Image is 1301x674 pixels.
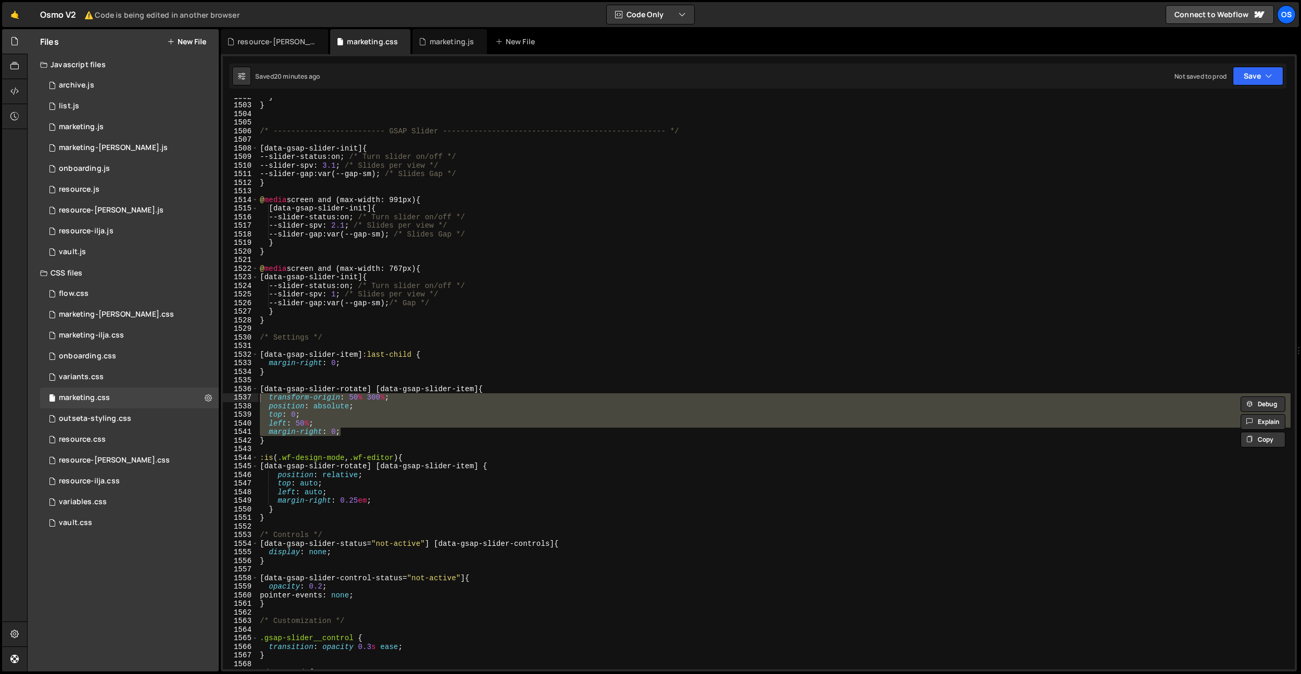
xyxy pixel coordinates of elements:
[223,230,258,239] div: 1518
[223,101,258,110] div: 1503
[223,479,258,488] div: 1547
[1277,5,1296,24] a: Os
[223,161,258,170] div: 1510
[607,5,694,24] button: Code Only
[223,204,258,213] div: 1515
[223,471,258,480] div: 1546
[223,445,258,454] div: 1543
[1241,396,1285,412] button: Debug
[223,548,258,557] div: 1555
[59,331,124,340] div: marketing-ilja.css
[223,110,258,119] div: 1504
[223,582,258,591] div: 1559
[40,200,219,221] div: 16596/46194.js
[347,36,398,47] div: marketing.css
[223,540,258,548] div: 1554
[223,144,258,153] div: 1508
[59,310,174,319] div: marketing-[PERSON_NAME].css
[223,454,258,463] div: 1544
[223,634,258,643] div: 1565
[40,408,219,429] div: 16596/45156.css
[223,368,258,377] div: 1534
[223,393,258,402] div: 1537
[223,574,258,583] div: 1558
[40,242,219,263] div: 16596/45133.js
[1241,432,1285,447] button: Copy
[28,54,219,75] div: Javascript files
[223,385,258,394] div: 1536
[59,102,79,111] div: list.js
[223,221,258,230] div: 1517
[223,342,258,351] div: 1531
[223,135,258,144] div: 1507
[59,81,94,90] div: archive.js
[40,75,219,96] div: 16596/46210.js
[1174,72,1227,81] div: Not saved to prod
[59,393,110,403] div: marketing.css
[223,213,258,222] div: 1516
[40,158,219,179] div: 16596/48092.js
[59,497,107,507] div: variables.css
[1233,67,1283,85] button: Save
[59,164,110,173] div: onboarding.js
[59,414,131,423] div: outseta-styling.css
[223,660,258,669] div: 1568
[223,324,258,333] div: 1529
[223,282,258,291] div: 1524
[223,118,258,127] div: 1505
[40,283,219,304] div: 16596/47552.css
[223,651,258,660] div: 1567
[223,505,258,514] div: 1550
[223,617,258,626] div: 1563
[59,456,170,465] div: resource-[PERSON_NAME].css
[223,316,258,325] div: 1528
[223,299,258,308] div: 1526
[59,372,104,382] div: variants.css
[495,36,539,47] div: New File
[223,565,258,574] div: 1557
[223,557,258,566] div: 1556
[223,351,258,359] div: 1532
[223,419,258,428] div: 1540
[40,8,240,21] div: Osmo V2
[223,247,258,256] div: 1520
[223,359,258,368] div: 1533
[223,488,258,497] div: 1548
[1166,5,1274,24] a: Connect to Webflow
[223,496,258,505] div: 1549
[223,402,258,411] div: 1538
[223,462,258,471] div: 1545
[223,608,258,617] div: 1562
[40,346,219,367] div: 16596/48093.css
[223,273,258,282] div: 1523
[59,122,104,132] div: marketing.js
[40,138,219,158] div: 16596/45424.js
[223,600,258,608] div: 1561
[40,221,219,242] div: 16596/46195.js
[59,143,168,153] div: marketing-[PERSON_NAME].js
[223,410,258,419] div: 1539
[223,522,258,531] div: 1552
[28,263,219,283] div: CSS files
[40,388,219,408] div: 16596/45446.css
[40,450,219,471] div: 16596/46196.css
[59,289,89,298] div: flow.css
[223,265,258,273] div: 1522
[59,247,86,257] div: vault.js
[2,2,28,27] a: 🤙
[1241,414,1285,430] button: Explain
[59,435,106,444] div: resource.css
[84,10,240,20] small: ⚠️ Code is being edited in another browser
[59,185,99,194] div: resource.js
[223,643,258,652] div: 1566
[40,117,219,138] div: 16596/45422.js
[255,72,320,81] div: Saved
[223,239,258,247] div: 1519
[59,206,164,215] div: resource-[PERSON_NAME].js
[40,492,219,513] div: 16596/45154.css
[40,96,219,117] div: 16596/45151.js
[430,36,474,47] div: marketing.js
[59,477,120,486] div: resource-ilja.css
[223,591,258,600] div: 1560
